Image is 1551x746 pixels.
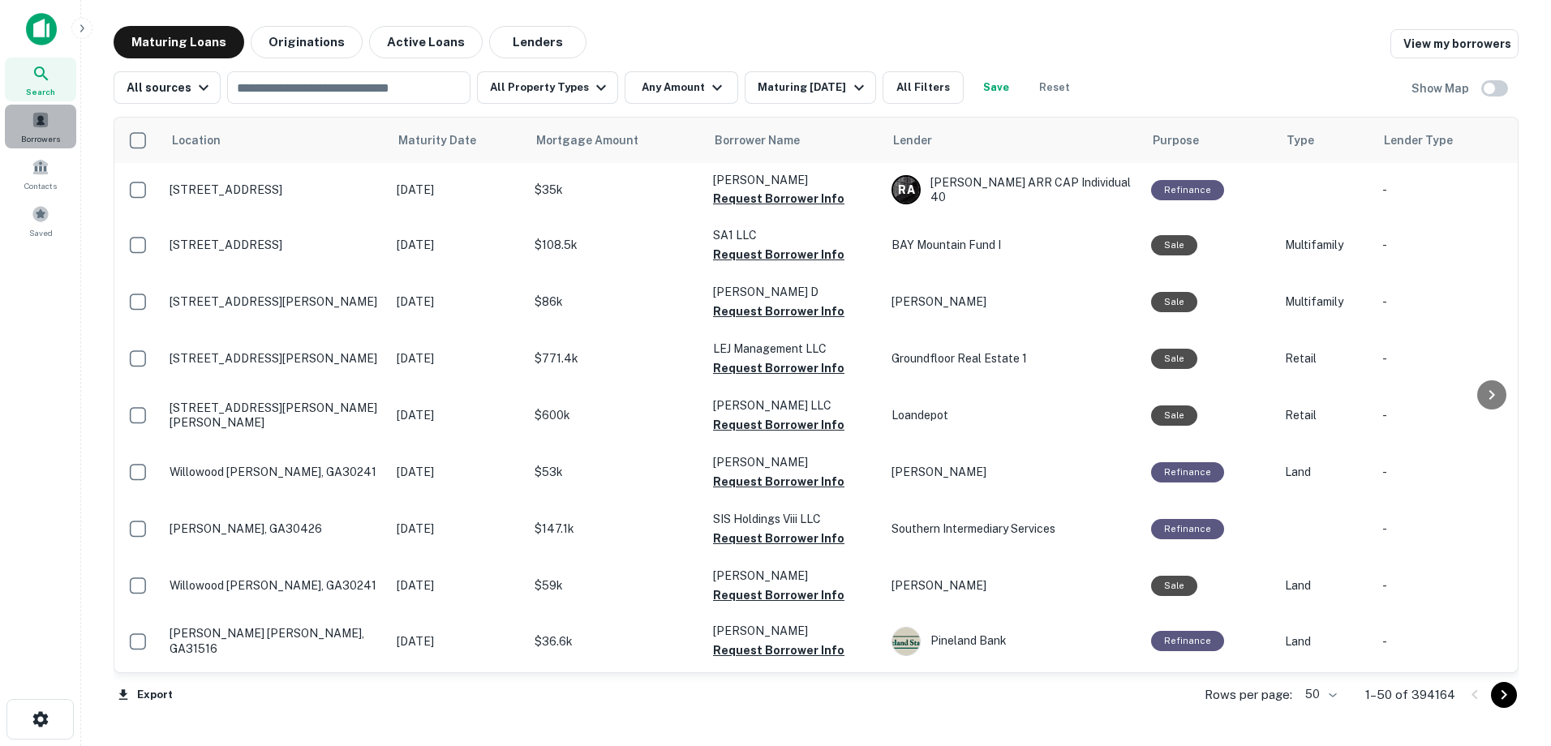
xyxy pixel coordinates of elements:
[389,118,526,163] th: Maturity Date
[705,118,883,163] th: Borrower Name
[1285,293,1366,311] p: Multifamily
[713,226,875,244] p: SA1 LLC
[625,71,738,104] button: Any Amount
[1491,682,1517,708] button: Go to next page
[114,26,244,58] button: Maturing Loans
[1384,131,1453,150] span: Lender Type
[5,58,76,101] a: Search
[1365,685,1455,705] p: 1–50 of 394164
[1151,631,1224,651] div: This loan purpose was for refinancing
[892,628,920,655] img: picture
[713,189,844,208] button: Request Borrower Info
[713,567,875,585] p: [PERSON_NAME]
[535,181,697,199] p: $35k
[114,71,221,104] button: All sources
[398,131,497,150] span: Maturity Date
[892,349,1135,367] p: Groundfloor Real Estate 1
[535,520,697,538] p: $147.1k
[397,349,518,367] p: [DATE]
[713,171,875,189] p: [PERSON_NAME]
[745,71,875,104] button: Maturing [DATE]
[1285,577,1366,594] p: Land
[170,521,380,536] p: [PERSON_NAME], GA30426
[1285,349,1366,367] p: Retail
[1470,616,1551,694] div: Chat Widget
[369,26,483,58] button: Active Loans
[1382,520,1512,538] p: -
[5,152,76,195] a: Contacts
[1151,462,1224,482] div: This loan purpose was for refinancing
[1153,131,1199,150] span: Purpose
[26,13,57,45] img: capitalize-icon.png
[1382,236,1512,254] p: -
[536,131,659,150] span: Mortgage Amount
[1382,632,1512,650] p: -
[397,632,518,650] p: [DATE]
[171,131,221,150] span: Location
[1411,79,1472,97] h6: Show Map
[1151,405,1197,426] div: Sale
[535,632,697,650] p: $36.6k
[397,236,518,254] p: [DATE]
[1151,292,1197,312] div: Sale
[26,85,55,98] span: Search
[1299,683,1339,706] div: 50
[713,358,844,378] button: Request Borrower Info
[397,520,518,538] p: [DATE]
[535,236,697,254] p: $108.5k
[1285,632,1366,650] p: Land
[5,199,76,242] a: Saved
[1151,235,1197,255] div: Sale
[1382,577,1512,594] p: -
[29,226,53,239] span: Saved
[170,626,380,655] p: [PERSON_NAME] [PERSON_NAME], GA31516
[170,465,380,479] p: Willowood [PERSON_NAME], GA30241
[1277,118,1374,163] th: Type
[892,236,1135,254] p: BAY Mountain Fund I
[713,302,844,321] button: Request Borrower Info
[713,510,875,528] p: SIS Holdings Viii LLC
[713,415,844,435] button: Request Borrower Info
[1287,131,1314,150] span: Type
[713,340,875,358] p: LEJ Management LLC
[535,577,697,594] p: $59k
[21,132,60,145] span: Borrowers
[892,406,1135,424] p: Loandepot
[114,683,177,707] button: Export
[1151,519,1224,539] div: This loan purpose was for refinancing
[535,349,697,367] p: $771.4k
[713,529,844,548] button: Request Borrower Info
[713,453,875,471] p: [PERSON_NAME]
[1029,71,1081,104] button: Reset
[1151,576,1197,596] div: Sale
[893,131,932,150] span: Lender
[713,472,844,491] button: Request Borrower Info
[1390,29,1519,58] a: View my borrowers
[1382,406,1512,424] p: -
[1382,181,1512,199] p: -
[898,182,914,199] p: R A
[1151,349,1197,369] div: Sale
[535,463,697,481] p: $53k
[477,71,618,104] button: All Property Types
[1382,293,1512,311] p: -
[5,105,76,148] a: Borrowers
[713,585,844,605] button: Request Borrower Info
[1285,236,1366,254] p: Multifamily
[161,118,389,163] th: Location
[892,520,1135,538] p: Southern Intermediary Services
[758,78,868,97] div: Maturing [DATE]
[1143,118,1277,163] th: Purpose
[892,577,1135,594] p: [PERSON_NAME]
[1151,180,1224,200] div: This loan purpose was for refinancing
[1374,118,1520,163] th: Lender Type
[1285,463,1366,481] p: Land
[526,118,705,163] th: Mortgage Amount
[713,641,844,660] button: Request Borrower Info
[713,245,844,264] button: Request Borrower Info
[715,131,800,150] span: Borrower Name
[1382,349,1512,367] p: -
[397,293,518,311] p: [DATE]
